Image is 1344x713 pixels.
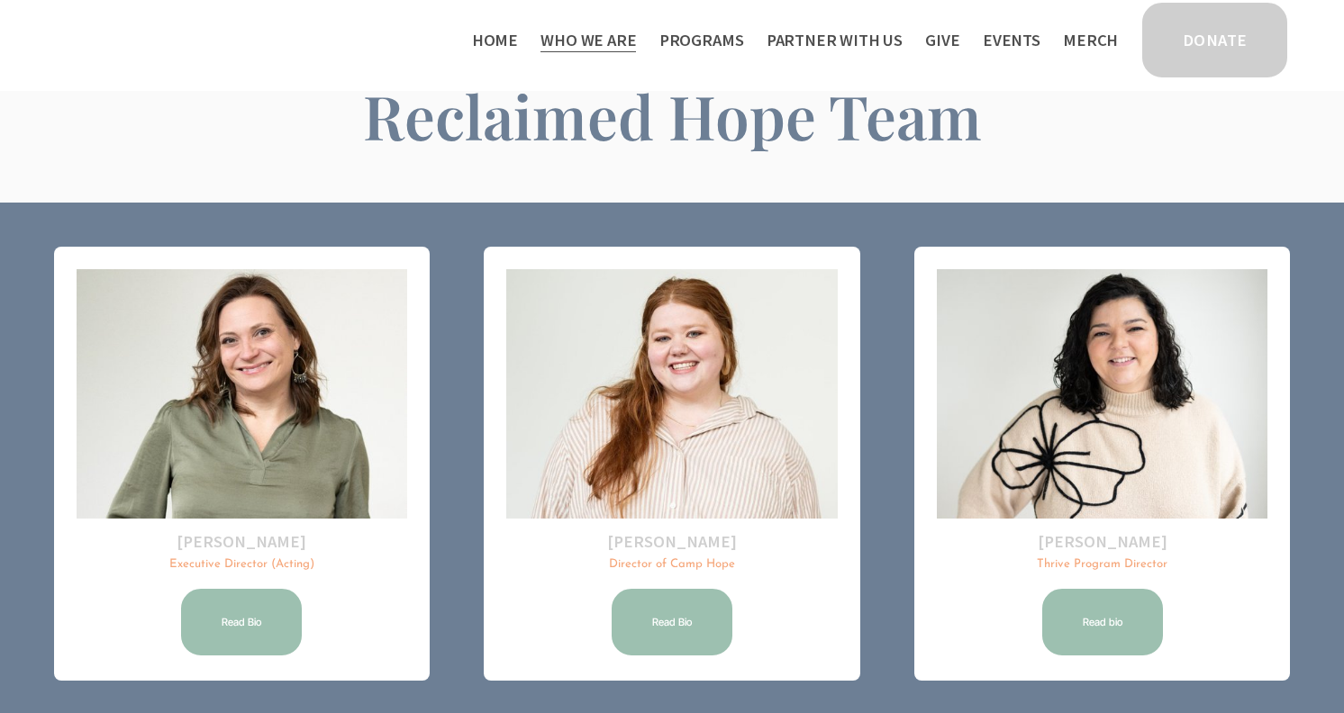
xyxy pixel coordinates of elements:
[937,531,1267,553] h2: [PERSON_NAME]
[767,27,903,54] span: Partner With Us
[925,25,959,55] a: Give
[609,586,735,658] a: Read Bio
[540,27,636,54] span: Who We Are
[937,556,1267,573] p: Thrive Program Director
[983,25,1040,55] a: Events
[506,531,837,553] h2: [PERSON_NAME]
[363,75,982,156] span: Reclaimed Hope Team
[77,531,407,553] h2: [PERSON_NAME]
[1040,586,1166,658] a: Read bio
[77,556,407,573] p: Executive Director (Acting)
[659,25,744,55] a: folder dropdown
[506,556,837,573] p: Director of Camp Hope
[1063,25,1118,55] a: Merch
[659,27,744,54] span: Programs
[767,25,903,55] a: folder dropdown
[540,25,636,55] a: folder dropdown
[178,586,304,658] a: Read Bio
[472,25,518,55] a: Home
